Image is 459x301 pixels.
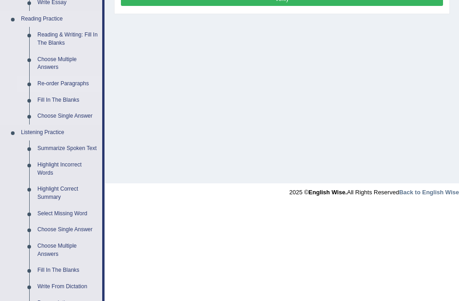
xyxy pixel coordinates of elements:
a: Fill In The Blanks [33,262,102,279]
a: Fill In The Blanks [33,92,102,109]
a: Select Missing Word [33,206,102,222]
a: Write From Dictation [33,279,102,295]
div: 2025 © All Rights Reserved [289,183,459,197]
a: Choose Multiple Answers [33,238,102,262]
a: Summarize Spoken Text [33,140,102,157]
strong: English Wise. [308,189,347,196]
a: Reading Practice [17,11,102,27]
a: Re-order Paragraphs [33,76,102,92]
a: Choose Single Answer [33,108,102,125]
a: Listening Practice [17,125,102,141]
a: Choose Multiple Answers [33,52,102,76]
a: Highlight Correct Summary [33,181,102,205]
a: Highlight Incorrect Words [33,157,102,181]
a: Back to English Wise [399,189,459,196]
a: Choose Single Answer [33,222,102,238]
a: Reading & Writing: Fill In The Blanks [33,27,102,51]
